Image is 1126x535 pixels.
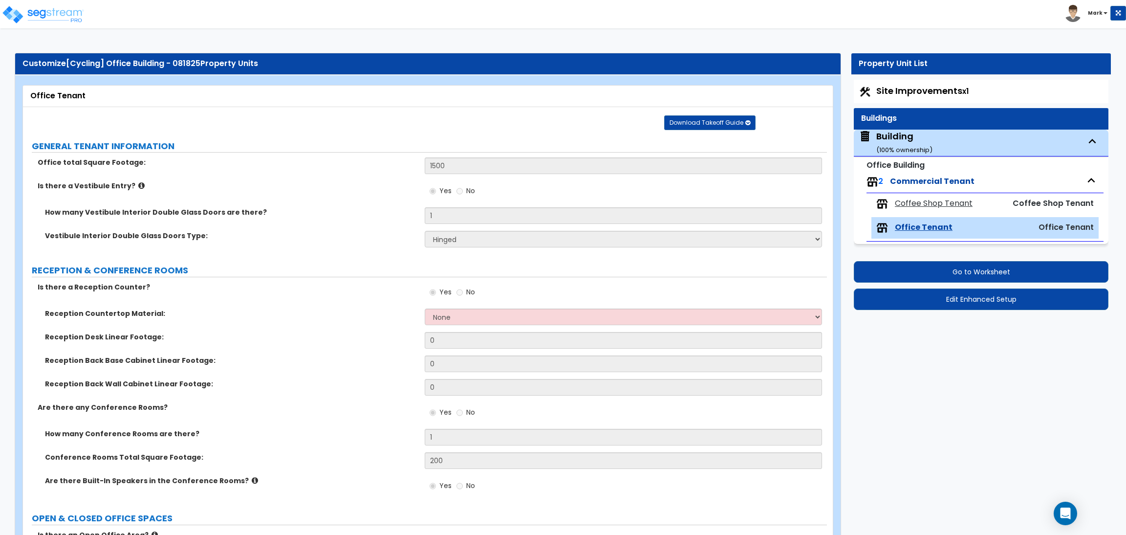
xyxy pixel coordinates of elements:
[456,186,463,197] input: No
[66,58,200,69] span: [Cycling] Office Building - 081825
[45,379,417,389] label: Reception Back Wall Cabinet Linear Footage:
[1088,9,1103,17] b: Mark
[138,182,145,189] i: click for more info!
[859,130,871,143] img: building.svg
[45,207,417,217] label: How many Vestibule Interior Double Glass Doors are there?
[45,356,417,365] label: Reception Back Base Cabinet Linear Footage:
[38,282,417,292] label: Is there a Reception Counter?
[859,58,1104,69] div: Property Unit List
[38,157,417,167] label: Office total Square Footage:
[45,309,417,318] label: Reception Countertop Material:
[876,145,932,155] small: ( 100 % ownership)
[859,130,932,155] span: Building
[456,287,463,298] input: No
[430,481,436,491] input: Yes
[430,186,436,197] input: Yes
[439,287,452,297] span: Yes
[252,477,258,484] i: click for more info!
[861,113,1101,124] div: Buildings
[1054,502,1077,525] div: Open Intercom Messenger
[878,176,883,187] span: 2
[430,287,436,298] input: Yes
[466,481,475,490] span: No
[1064,5,1082,22] img: avatar.png
[22,58,833,69] div: Customize Property Units
[895,222,953,233] span: Office Tenant
[466,186,475,196] span: No
[456,407,463,418] input: No
[670,118,743,127] span: Download Takeoff Guide
[439,481,452,490] span: Yes
[32,140,827,153] label: GENERAL TENANT INFORMATION
[890,176,974,187] span: Commercial Tenant
[466,287,475,297] span: No
[38,402,417,412] label: Are there any Conference Rooms?
[466,407,475,417] span: No
[962,86,969,96] small: x1
[45,476,417,486] label: Are there Built-In Speakers in the Conference Rooms?
[38,181,417,191] label: Is there a Vestibule Entry?
[45,332,417,342] label: Reception Desk Linear Footage:
[1039,222,1094,233] span: Office Tenant
[876,85,969,97] span: Site Improvements
[876,130,932,155] div: Building
[859,86,871,98] img: Construction.png
[895,198,973,209] span: Coffee Shop Tenant
[456,481,463,491] input: No
[664,115,756,130] button: Download Takeoff Guide
[45,429,417,439] label: How many Conference Rooms are there?
[1,5,85,24] img: logo_pro_r.png
[439,186,452,196] span: Yes
[45,231,417,241] label: Vestibule Interior Double Glass Doors Type:
[854,289,1108,310] button: Edit Enhanced Setup
[32,512,827,525] label: OPEN & CLOSED OFFICE SPACES
[45,452,417,462] label: Conference Rooms Total Square Footage:
[30,90,825,102] div: Office Tenant
[430,407,436,418] input: Yes
[1013,198,1094,209] span: Coffee Shop Tenant
[854,261,1108,283] button: Go to Worksheet
[32,264,827,277] label: RECEPTION & CONFERENCE ROOMS
[439,407,452,417] span: Yes
[866,159,925,171] small: Office Building
[876,198,888,210] img: tenants.png
[866,176,878,188] img: tenants.png
[876,222,888,234] img: tenants.png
